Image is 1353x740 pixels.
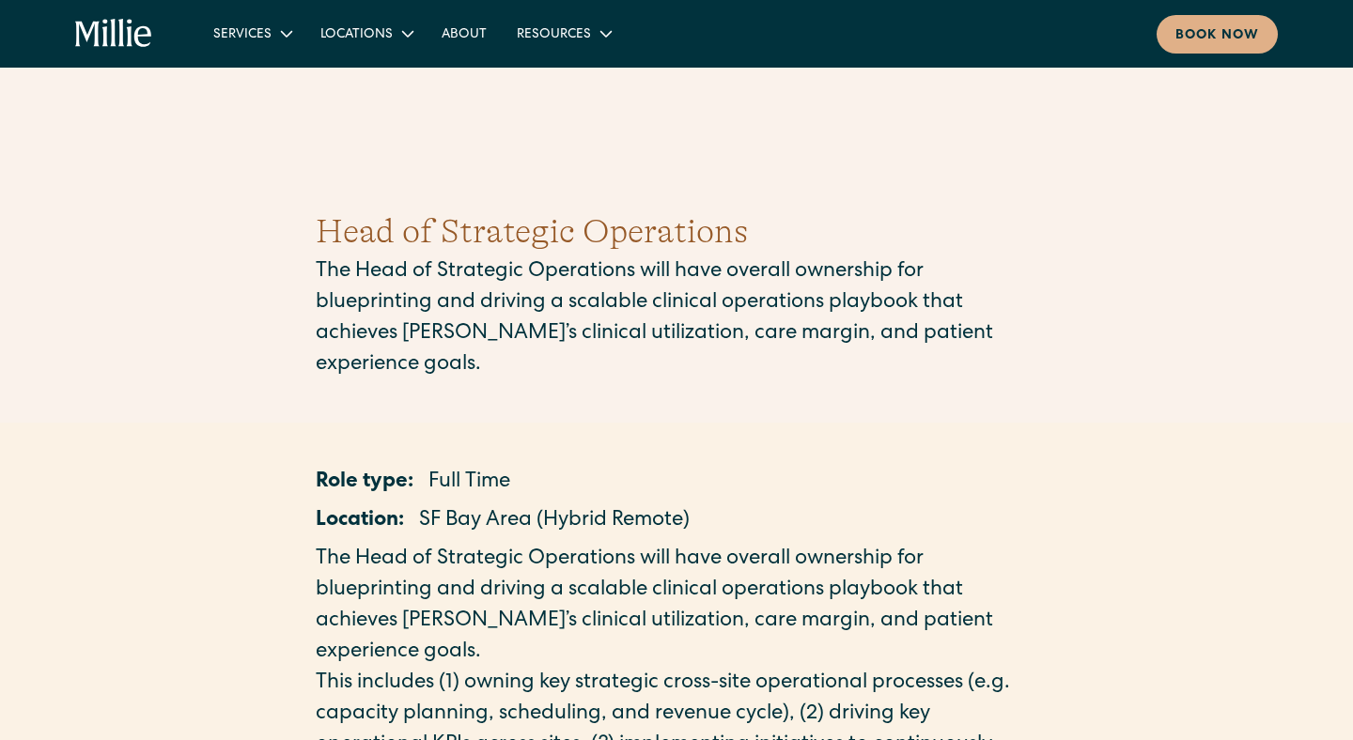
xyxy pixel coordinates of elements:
p: SF Bay Area (Hybrid Remote) [419,506,690,537]
div: Locations [305,18,427,49]
div: Services [198,18,305,49]
p: Role type: [316,468,413,499]
div: Locations [320,25,393,45]
p: The Head of Strategic Operations will have overall ownership for blueprinting and driving a scala... [316,545,1037,669]
a: home [75,19,153,49]
div: Resources [502,18,625,49]
p: Location: [316,506,404,537]
div: Book now [1175,26,1259,46]
div: Services [213,25,272,45]
h1: Head of Strategic Operations [316,207,1037,257]
a: About [427,18,502,49]
p: Full Time [428,468,510,499]
p: The Head of Strategic Operations will have overall ownership for blueprinting and driving a scala... [316,257,1037,381]
a: Book now [1157,15,1278,54]
div: Resources [517,25,591,45]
